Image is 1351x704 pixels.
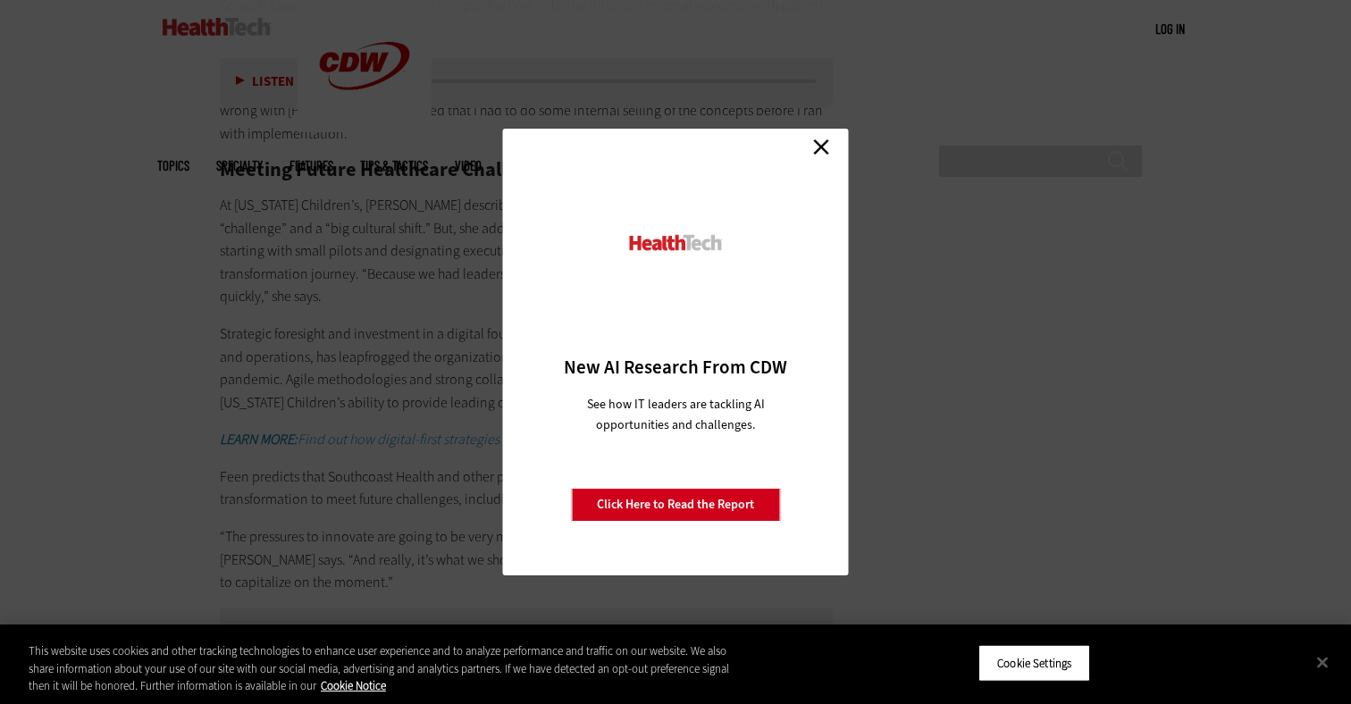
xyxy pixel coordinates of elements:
[566,394,786,435] p: See how IT leaders are tackling AI opportunities and challenges.
[321,678,386,693] a: More information about your privacy
[808,133,835,160] a: Close
[978,644,1090,682] button: Cookie Settings
[627,233,725,252] img: HealthTech_0.png
[534,355,818,380] h3: New AI Research From CDW
[571,488,780,522] a: Click Here to Read the Report
[1303,642,1342,682] button: Close
[29,642,743,695] div: This website uses cookies and other tracking technologies to enhance user experience and to analy...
